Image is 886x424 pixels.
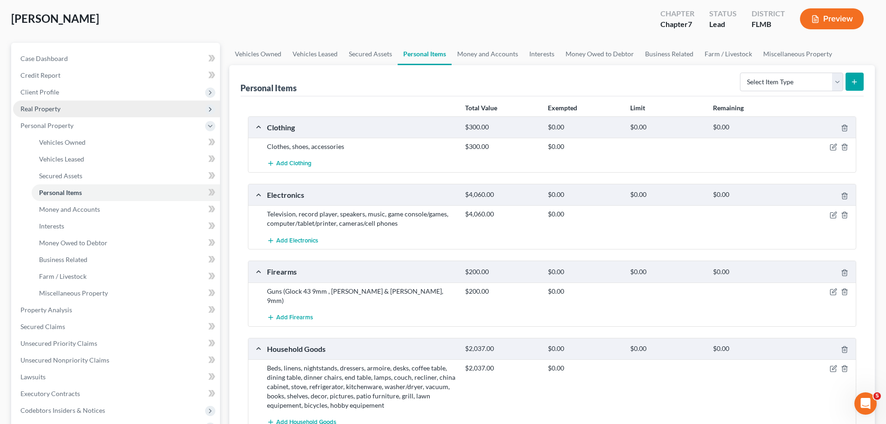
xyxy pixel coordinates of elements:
a: Vehicles Leased [32,151,220,168]
a: Money Owed to Debtor [32,235,220,251]
div: $0.00 [543,268,626,276]
span: Property Analysis [20,306,72,314]
div: $200.00 [460,287,543,296]
span: Farm / Livestock [39,272,87,280]
a: Unsecured Priority Claims [13,335,220,352]
a: Interests [32,218,220,235]
a: Money and Accounts [452,43,524,65]
div: Television, record player, speakers, music, game console/games, computer/tablet/printer, cameras/... [262,209,460,228]
a: Interests [524,43,560,65]
strong: Remaining [713,104,744,112]
span: Money Owed to Debtor [39,239,107,247]
div: $0.00 [543,344,626,353]
div: $0.00 [708,344,791,353]
div: Household Goods [262,344,460,354]
div: $0.00 [543,123,626,132]
a: Secured Assets [343,43,398,65]
div: Status [709,8,737,19]
div: $0.00 [543,363,626,373]
div: $300.00 [460,123,543,132]
span: Interests [39,222,64,230]
div: Lead [709,19,737,30]
span: Money and Accounts [39,205,100,213]
div: $0.00 [543,287,626,296]
a: Money and Accounts [32,201,220,218]
div: $0.00 [708,268,791,276]
div: Chapter [660,8,694,19]
a: Farm / Livestock [699,43,758,65]
a: Executory Contracts [13,385,220,402]
div: $2,037.00 [460,363,543,373]
span: 7 [688,20,692,28]
div: District [752,8,785,19]
div: $0.00 [543,209,626,219]
div: Guns (Glock 43 9mm , [PERSON_NAME] & [PERSON_NAME], 9mm) [262,287,460,305]
a: Credit Report [13,67,220,84]
a: Property Analysis [13,302,220,318]
button: Preview [800,8,864,29]
span: Executory Contracts [20,390,80,397]
div: Electronics [262,190,460,200]
a: Secured Claims [13,318,220,335]
div: FLMB [752,19,785,30]
a: Business Related [640,43,699,65]
a: Farm / Livestock [32,268,220,285]
div: Chapter [660,19,694,30]
a: Business Related [32,251,220,268]
button: Add Clothing [267,155,312,172]
span: Vehicles Owned [39,138,86,146]
a: Personal Items [32,184,220,201]
div: $4,060.00 [460,190,543,199]
div: $0.00 [543,142,626,151]
div: $0.00 [708,123,791,132]
span: Codebtors Insiders & Notices [20,406,105,414]
span: Business Related [39,256,87,263]
span: Add Clothing [276,160,312,168]
div: $0.00 [708,190,791,199]
a: Vehicles Leased [287,43,343,65]
a: Secured Assets [32,168,220,184]
a: Unsecured Nonpriority Claims [13,352,220,369]
a: Case Dashboard [13,50,220,67]
div: Personal Items [240,82,297,94]
span: Add Firearms [276,314,313,321]
div: Clothes, shoes, accessories [262,142,460,151]
div: $0.00 [626,268,708,276]
a: Personal Items [398,43,452,65]
span: Personal Property [20,121,73,129]
span: Case Dashboard [20,54,68,62]
div: $4,060.00 [460,209,543,219]
button: Add Firearms [267,309,313,326]
span: Unsecured Priority Claims [20,339,97,347]
iframe: Intercom live chat [854,392,877,415]
div: Firearms [262,267,460,276]
span: Miscellaneous Property [39,289,108,297]
div: Clothing [262,122,460,132]
div: $0.00 [626,190,708,199]
span: Lawsuits [20,373,46,381]
div: $200.00 [460,268,543,276]
a: Vehicles Owned [229,43,287,65]
strong: Total Value [465,104,497,112]
div: $2,037.00 [460,344,543,353]
div: Beds, linens, nightstands, dressers, armoire, desks, coffee table, dining table, dinner chairs, e... [262,363,460,410]
span: [PERSON_NAME] [11,12,99,25]
span: Client Profile [20,88,59,96]
a: Miscellaneous Property [758,43,838,65]
div: $300.00 [460,142,543,151]
a: Money Owed to Debtor [560,43,640,65]
a: Miscellaneous Property [32,285,220,302]
span: Vehicles Leased [39,155,84,163]
span: Personal Items [39,188,82,196]
span: Unsecured Nonpriority Claims [20,356,109,364]
span: Secured Assets [39,172,82,180]
strong: Limit [630,104,645,112]
span: Real Property [20,105,60,113]
button: Add Electronics [267,232,318,249]
div: $0.00 [543,190,626,199]
a: Vehicles Owned [32,134,220,151]
span: Add Electronics [276,237,318,244]
span: 5 [873,392,881,400]
a: Lawsuits [13,369,220,385]
span: Secured Claims [20,323,65,330]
